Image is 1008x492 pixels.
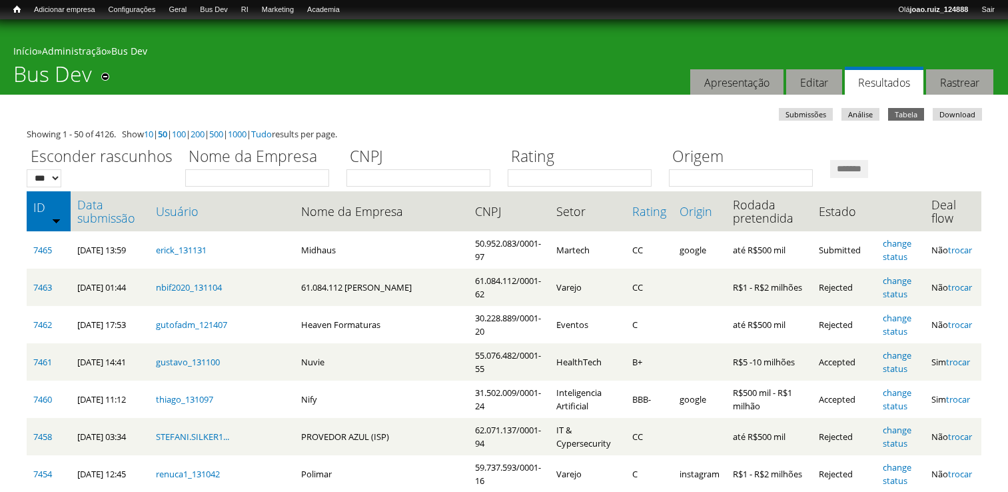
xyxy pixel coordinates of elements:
[13,45,37,57] a: Início
[726,381,811,418] td: R$500 mil - R$1 milhão
[27,127,981,141] div: Showing 1 - 50 of 4126. Show | | | | | | results per page.
[7,3,27,16] a: Início
[948,431,972,443] a: trocar
[185,145,338,169] label: Nome da Empresa
[690,69,783,95] a: Apresentação
[13,45,995,61] div: » »
[71,418,149,455] td: [DATE] 03:34
[209,128,223,140] a: 500
[156,244,207,256] a: erick_131131
[508,145,660,169] label: Rating
[673,381,726,418] td: google
[77,198,143,225] a: Data submissão
[294,191,468,231] th: Nome da Empresa
[294,231,468,269] td: Midhaus
[925,418,981,455] td: Não
[33,319,52,331] a: 7462
[891,3,975,17] a: Olájoao.ruiz_124888
[726,269,811,306] td: R$1 - R$2 milhões
[468,343,550,381] td: 55.076.482/0001-55
[144,128,153,140] a: 10
[812,269,877,306] td: Rejected
[812,231,877,269] td: Submitted
[726,343,811,381] td: R$5 -10 milhões
[255,3,300,17] a: Marketing
[550,418,626,455] td: IT & Cypersecurity
[294,381,468,418] td: Nify
[71,343,149,381] td: [DATE] 14:41
[948,468,972,480] a: trocar
[294,306,468,343] td: Heaven Formaturas
[193,3,235,17] a: Bus Dev
[812,418,877,455] td: Rejected
[726,191,811,231] th: Rodada pretendida
[468,381,550,418] td: 31.502.009/0001-24
[468,231,550,269] td: 50.952.083/0001-97
[948,281,972,293] a: trocar
[33,201,64,214] a: ID
[156,281,222,293] a: nbif2020_131104
[975,3,1001,17] a: Sair
[33,281,52,293] a: 7463
[926,69,993,95] a: Rastrear
[669,145,821,169] label: Origem
[673,231,726,269] td: google
[948,244,972,256] a: trocar
[948,319,972,331] a: trocar
[468,269,550,306] td: 61.084.112/0001-62
[933,108,982,121] a: Download
[883,275,911,300] a: change status
[726,418,811,455] td: até R$500 mil
[550,306,626,343] td: Eventos
[726,306,811,343] td: até R$500 mil
[925,269,981,306] td: Não
[841,108,879,121] a: Análise
[626,343,673,381] td: B+
[680,205,720,218] a: Origin
[812,191,877,231] th: Estado
[812,306,877,343] td: Rejected
[550,381,626,418] td: Inteligencia Artificial
[172,128,186,140] a: 100
[550,231,626,269] td: Martech
[550,191,626,231] th: Setor
[726,231,811,269] td: até R$500 mil
[626,418,673,455] td: CC
[156,468,220,480] a: renuca1_131042
[883,387,911,412] a: change status
[812,381,877,418] td: Accepted
[52,216,61,225] img: ordem crescente
[294,418,468,455] td: PROVEDOR AZUL (ISP)
[888,108,924,121] a: Tabela
[883,461,911,487] a: change status
[626,306,673,343] td: C
[33,468,52,480] a: 7454
[300,3,346,17] a: Academia
[626,231,673,269] td: CC
[71,231,149,269] td: [DATE] 13:59
[779,108,833,121] a: Submissões
[786,69,842,95] a: Editar
[550,269,626,306] td: Varejo
[910,5,969,13] strong: joao.ruiz_124888
[156,431,229,443] a: STEFANI.SILKER1...
[346,145,499,169] label: CNPJ
[156,393,213,405] a: thiago_131097
[925,343,981,381] td: Sim
[883,349,911,375] a: change status
[42,45,107,57] a: Administração
[626,269,673,306] td: CC
[883,312,911,337] a: change status
[925,231,981,269] td: Não
[468,418,550,455] td: 62.071.137/0001-94
[13,61,92,95] h1: Bus Dev
[71,269,149,306] td: [DATE] 01:44
[191,128,205,140] a: 200
[33,244,52,256] a: 7465
[228,128,247,140] a: 1000
[294,343,468,381] td: Nuvie
[925,191,981,231] th: Deal flow
[111,45,147,57] a: Bus Dev
[468,191,550,231] th: CNPJ
[626,381,673,418] td: BBB-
